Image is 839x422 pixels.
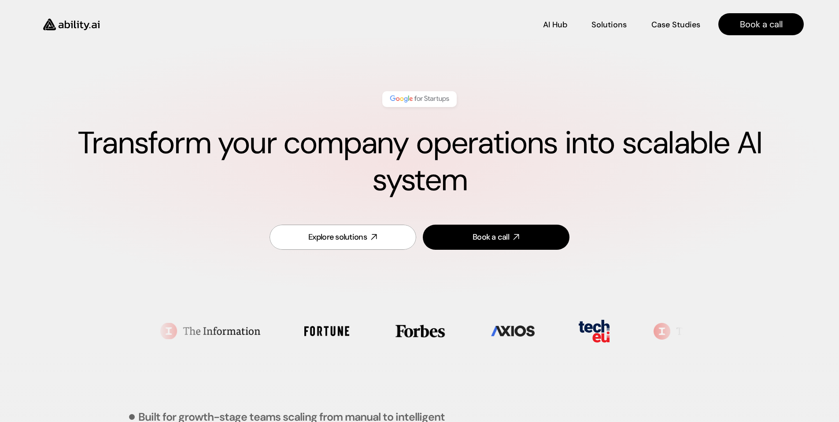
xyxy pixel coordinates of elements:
a: Book a call [423,225,569,250]
a: AI Hub [543,17,567,32]
p: Solutions [591,19,627,30]
a: Solutions [591,17,627,32]
div: Explore solutions [308,232,367,243]
a: Case Studies [651,17,701,32]
p: Book a call [740,18,783,30]
div: Book a call [473,232,509,243]
a: Book a call [718,13,804,35]
a: Explore solutions [270,225,416,250]
p: AI Hub [543,19,567,30]
nav: Main navigation [112,13,804,35]
p: Case Studies [651,19,700,30]
h1: Transform your company operations into scalable AI system [35,125,804,199]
